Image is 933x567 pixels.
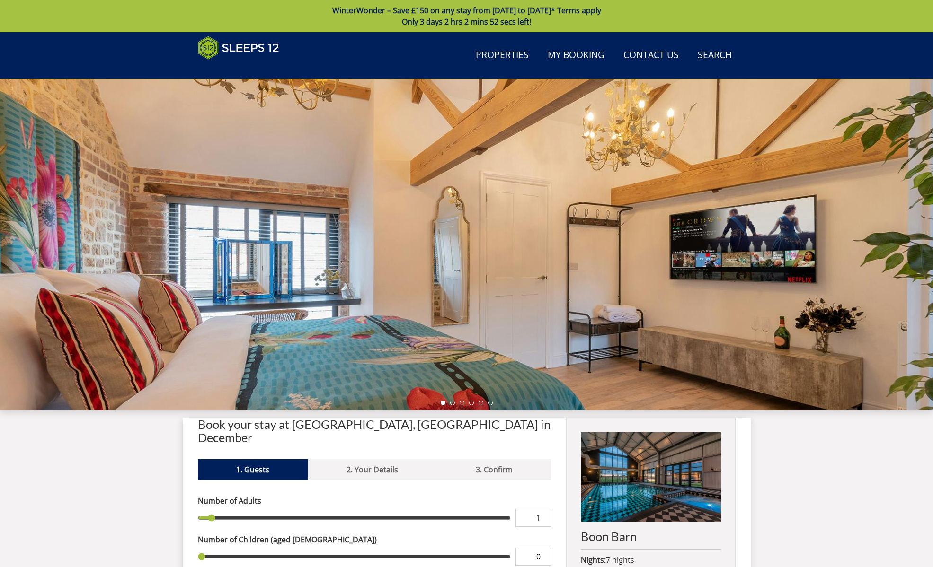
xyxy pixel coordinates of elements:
img: Sleeps 12 [198,36,279,60]
a: Contact Us [620,45,683,66]
iframe: Customer reviews powered by Trustpilot [193,65,293,73]
span: Only 3 days 2 hrs 2 mins 52 secs left! [402,17,531,27]
label: Number of Children (aged [DEMOGRAPHIC_DATA]) [198,534,551,545]
label: Number of Adults [198,495,551,506]
a: Search [694,45,736,66]
strong: Nights: [581,555,606,565]
img: An image of 'Boon Barn' [581,432,720,522]
h2: Boon Barn [581,530,720,543]
h2: Book your stay at [GEOGRAPHIC_DATA], [GEOGRAPHIC_DATA] in December [198,418,551,444]
p: 7 nights [581,554,720,566]
a: Properties [472,45,533,66]
a: 3. Confirm [437,459,551,480]
a: My Booking [544,45,608,66]
a: 2. Your Details [308,459,437,480]
a: 1. Guests [198,459,308,480]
